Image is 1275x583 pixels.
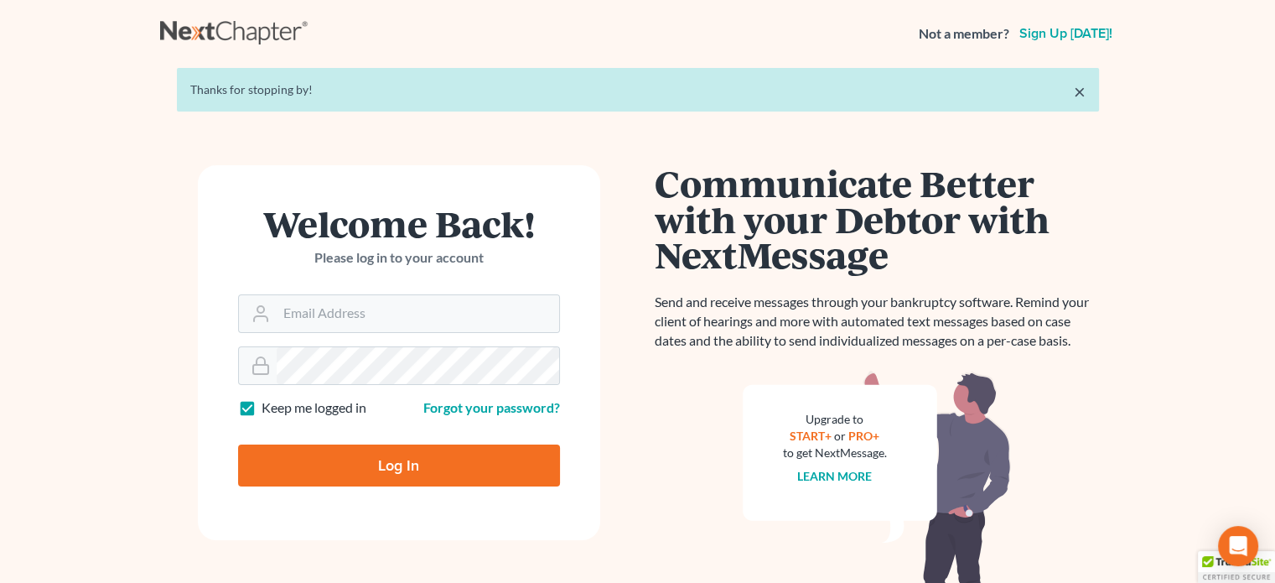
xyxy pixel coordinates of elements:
a: × [1074,81,1086,102]
p: Please log in to your account [238,248,560,268]
label: Keep me logged in [262,398,366,418]
div: to get NextMessage. [783,445,887,461]
div: Upgrade to [783,411,887,428]
h1: Welcome Back! [238,206,560,242]
input: Log In [238,445,560,487]
a: START+ [790,429,832,443]
p: Send and receive messages through your bankruptcy software. Remind your client of hearings and mo... [655,293,1099,351]
h1: Communicate Better with your Debtor with NextMessage [655,165,1099,273]
div: Open Intercom Messenger [1218,526,1258,566]
strong: Not a member? [919,24,1009,44]
input: Email Address [277,295,559,332]
a: Learn more [797,469,872,483]
div: TrustedSite Certified [1198,551,1275,583]
span: or [834,429,846,443]
div: Thanks for stopping by! [190,81,1086,98]
a: Sign up [DATE]! [1016,27,1116,40]
a: PRO+ [848,429,879,443]
a: Forgot your password? [423,399,560,415]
